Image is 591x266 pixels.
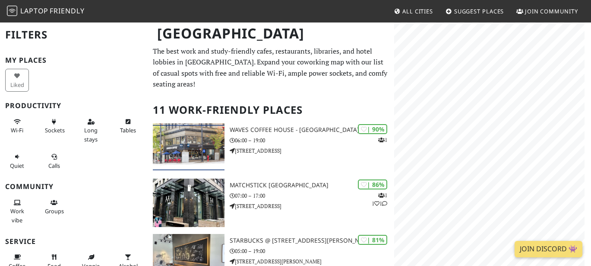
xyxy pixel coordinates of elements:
button: Groups [42,195,66,218]
button: Tables [116,115,140,138]
h2: Filters [5,22,142,48]
span: Quiet [10,162,24,170]
span: Friendly [50,6,84,16]
span: Stable Wi-Fi [11,126,23,134]
span: Laptop [20,6,48,16]
span: Video/audio calls [48,162,60,170]
h3: Waves Coffee House - [GEOGRAPHIC_DATA] [230,126,394,134]
h1: [GEOGRAPHIC_DATA] [150,22,392,45]
p: [STREET_ADDRESS] [230,147,394,155]
span: Join Community [525,7,578,15]
p: 07:00 – 17:00 [230,192,394,200]
h3: Service [5,237,142,246]
span: Group tables [45,207,64,215]
a: Join Discord 👾 [515,241,582,257]
div: | 86% [358,179,387,189]
button: Work vibe [5,195,29,227]
span: All Cities [402,7,433,15]
span: Suggest Places [454,7,504,15]
a: All Cities [390,3,436,19]
img: LaptopFriendly [7,6,17,16]
p: 06:00 – 19:00 [230,136,394,144]
p: 1 1 1 [372,191,387,208]
button: Sockets [42,115,66,138]
h2: 11 Work-Friendly Places [153,97,389,123]
a: Waves Coffee House - Hastings | 90% 1 Waves Coffee House - [GEOGRAPHIC_DATA] 06:00 – 19:00 [STREE... [148,123,394,172]
span: Work-friendly tables [120,126,136,134]
h3: Community [5,183,142,191]
a: Join Community [513,3,582,19]
span: Long stays [84,126,98,143]
h3: My Places [5,56,142,64]
a: Suggest Places [442,3,508,19]
p: The best work and study-friendly cafes, restaurants, libraries, and hotel lobbies in [GEOGRAPHIC_... [153,46,389,90]
a: LaptopFriendly LaptopFriendly [7,4,85,19]
button: Quiet [5,150,29,173]
h3: Matchstick [GEOGRAPHIC_DATA] [230,182,394,189]
img: Matchstick Davie Street [153,179,224,227]
button: Calls [42,150,66,173]
button: Long stays [79,115,103,146]
img: Waves Coffee House - Hastings [153,123,224,172]
span: People working [10,207,24,224]
button: Wi-Fi [5,115,29,138]
p: [STREET_ADDRESS][PERSON_NAME] [230,257,394,266]
p: [STREET_ADDRESS] [230,202,394,210]
div: | 81% [358,235,387,245]
p: 05:00 – 19:00 [230,247,394,255]
div: | 90% [358,124,387,134]
h3: Starbucks @ [STREET_ADDRESS][PERSON_NAME] [230,237,394,244]
span: Power sockets [45,126,65,134]
h3: Productivity [5,102,142,110]
p: 1 [378,136,387,144]
a: Matchstick Davie Street | 86% 111 Matchstick [GEOGRAPHIC_DATA] 07:00 – 17:00 [STREET_ADDRESS] [148,179,394,227]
